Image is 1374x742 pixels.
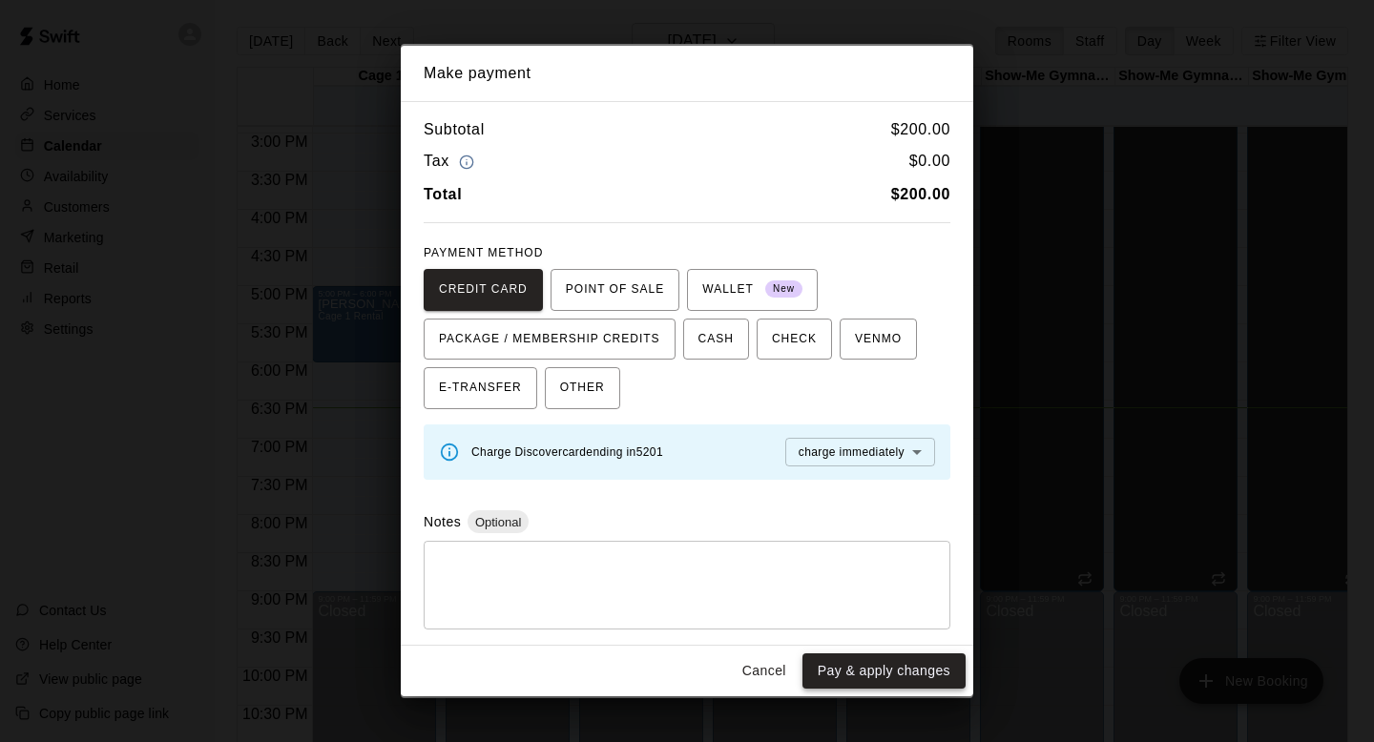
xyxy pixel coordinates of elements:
span: CREDIT CARD [439,275,528,305]
span: POINT OF SALE [566,275,664,305]
button: E-TRANSFER [424,367,537,409]
h6: $ 0.00 [909,149,950,175]
button: CHECK [757,319,832,361]
span: OTHER [560,373,605,403]
button: Pay & apply changes [802,653,966,689]
button: OTHER [545,367,620,409]
span: charge immediately [799,445,905,459]
button: CREDIT CARD [424,269,543,311]
span: PACKAGE / MEMBERSHIP CREDITS [439,324,660,355]
span: Optional [468,515,529,529]
span: E-TRANSFER [439,373,522,403]
span: VENMO [855,324,902,355]
span: CHECK [772,324,817,355]
button: CASH [683,319,749,361]
button: VENMO [840,319,917,361]
button: Cancel [734,653,795,689]
button: PACKAGE / MEMBERSHIP CREDITS [424,319,676,361]
button: POINT OF SALE [551,269,679,311]
span: PAYMENT METHOD [424,246,543,259]
button: WALLET New [687,269,818,311]
span: WALLET [702,275,802,305]
b: Total [424,186,462,202]
label: Notes [424,514,461,529]
h6: Tax [424,149,479,175]
h2: Make payment [401,46,973,101]
b: $ 200.00 [891,186,950,202]
span: New [765,277,802,302]
span: Charge Discover card ending in 5201 [471,445,663,459]
h6: Subtotal [424,117,485,142]
h6: $ 200.00 [891,117,950,142]
span: CASH [698,324,734,355]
